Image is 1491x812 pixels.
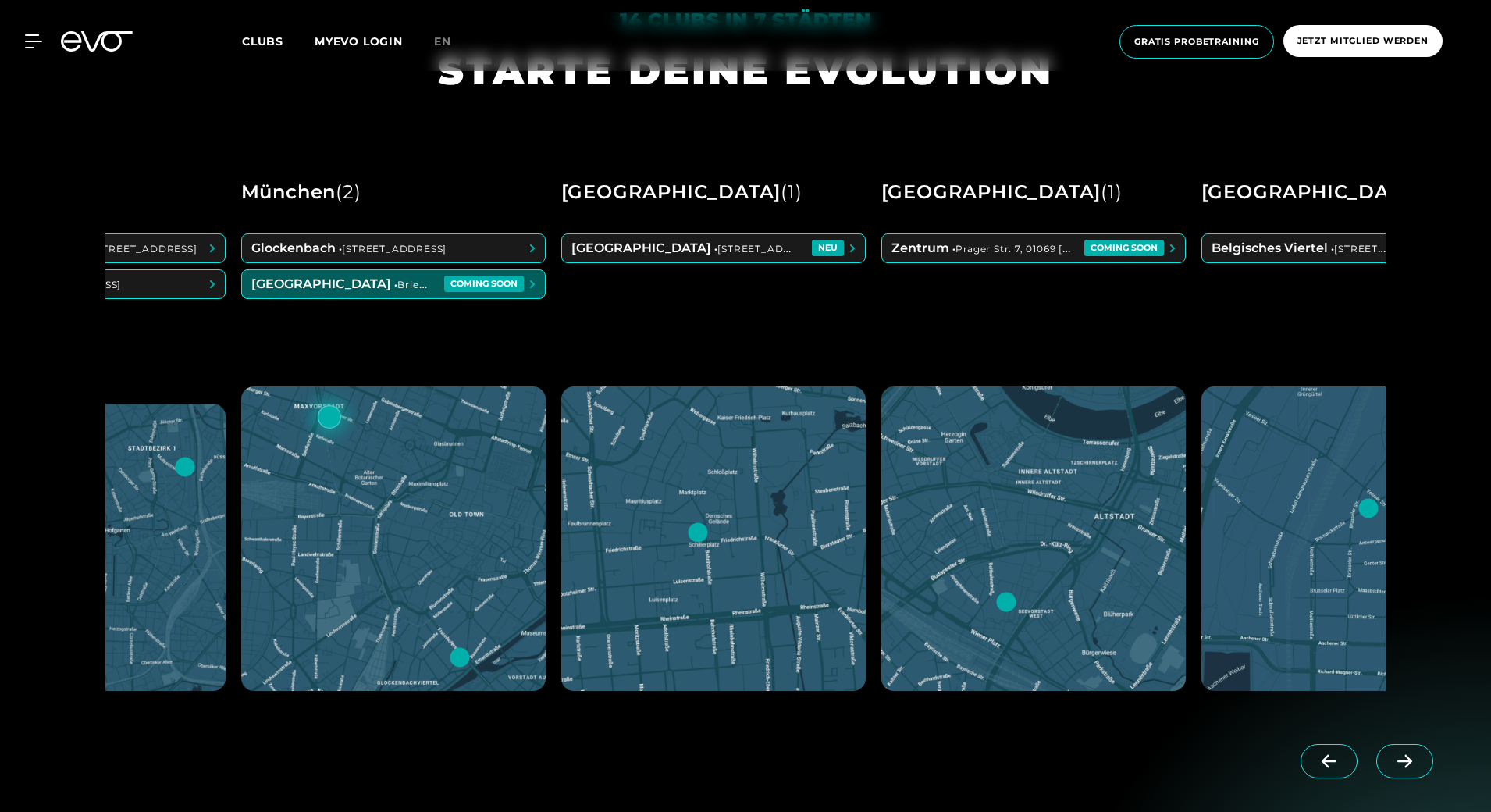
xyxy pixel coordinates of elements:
a: Gratis Probetraining [1115,25,1279,59]
span: Jetzt Mitglied werden [1297,34,1429,48]
span: ( 2 ) [336,180,361,203]
span: ( 1 ) [1101,180,1122,203]
a: Jetzt Mitglied werden [1279,25,1447,59]
span: en [434,34,451,48]
div: München [241,174,361,210]
div: [GEOGRAPHIC_DATA] [1201,174,1443,210]
a: MYEVO LOGIN [315,34,403,48]
span: Gratis Probetraining [1134,35,1259,48]
div: [GEOGRAPHIC_DATA] [561,174,802,210]
span: Clubs [242,34,283,48]
a: Clubs [242,34,315,48]
span: ( 1 ) [781,180,802,203]
a: en [434,33,470,51]
div: [GEOGRAPHIC_DATA] [881,174,1123,210]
